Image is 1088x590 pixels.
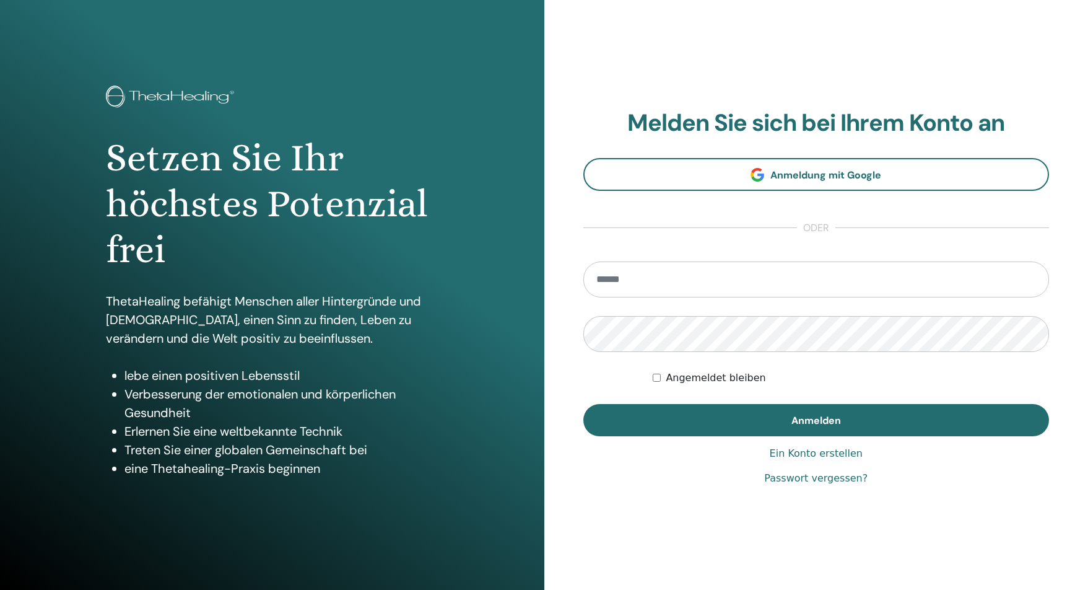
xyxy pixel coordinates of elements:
li: lebe einen positiven Lebensstil [124,366,438,385]
li: Verbesserung der emotionalen und körperlichen Gesundheit [124,385,438,422]
a: Anmeldung mit Google [583,158,1050,191]
li: Treten Sie einer globalen Gemeinschaft bei [124,441,438,459]
span: oder [797,221,835,236]
li: Erlernen Sie eine weltbekannte Technik [124,422,438,441]
li: eine Thetahealing-Praxis beginnen [124,459,438,478]
h2: Melden Sie sich bei Ihrem Konto an [583,109,1050,138]
button: Anmelden [583,404,1050,436]
h1: Setzen Sie Ihr höchstes Potenzial frei [106,135,438,273]
div: Keep me authenticated indefinitely or until I manually logout [653,371,1049,385]
p: ThetaHealing befähigt Menschen aller Hintergründe und [DEMOGRAPHIC_DATA], einen Sinn zu finden, L... [106,292,438,348]
span: Anmeldung mit Google [770,169,881,182]
span: Anmelden [791,414,841,427]
a: Ein Konto erstellen [770,446,863,461]
label: Angemeldet bleiben [666,371,765,385]
a: Passwort vergessen? [764,471,868,486]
